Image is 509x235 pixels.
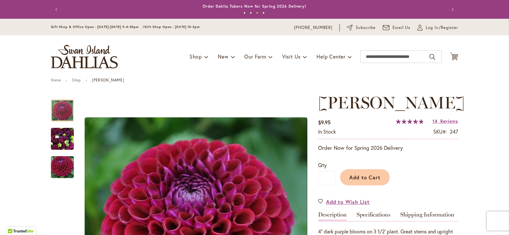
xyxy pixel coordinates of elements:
div: 247 [450,128,458,135]
button: Previous [51,3,64,16]
span: Visit Us [282,53,301,60]
button: Next [445,3,458,16]
a: Shipping Information [400,212,454,221]
button: Add to Cart [340,169,390,185]
span: Email Us [393,24,411,31]
span: Gift Shop & Office Open - [DATE]-[DATE] 9-4:30pm / [51,25,144,29]
div: IVANETTI [51,150,74,178]
button: 4 of 4 [262,12,265,14]
div: IVANETTI [51,121,80,150]
a: Order Dahlia Tubers Now for Spring 2026 Delivery! [203,4,306,9]
span: Shop [190,53,202,60]
a: Shop [72,78,81,82]
span: Add to Cart [349,174,381,181]
p: Order Now for Spring 2026 Delivery [318,144,458,152]
button: 3 of 4 [256,12,258,14]
img: IVANETTI [51,124,74,154]
span: Reviews [440,118,458,124]
span: Help Center [317,53,345,60]
div: Ivanetti [51,93,80,121]
a: Log In/Register [417,24,458,31]
a: store logo [51,45,118,68]
span: Qty [318,162,327,168]
button: 1 of 4 [243,12,246,14]
span: New [218,53,228,60]
span: [PERSON_NAME] [318,93,465,113]
iframe: Launch Accessibility Center [5,212,23,230]
span: Gift Shop Open - [DATE] 10-3pm [144,25,200,29]
a: Specifications [357,212,390,221]
a: Home [51,78,61,82]
button: 2 of 4 [250,12,252,14]
img: IVANETTI [39,152,85,183]
a: Email Us [383,24,411,31]
div: Availability [318,128,336,135]
span: Our Farm [244,53,266,60]
span: $9.95 [318,119,331,126]
strong: [PERSON_NAME] [92,78,124,82]
a: Add to Wish List [318,198,370,205]
a: [PHONE_NUMBER] [294,24,332,31]
span: Subscribe [356,24,376,31]
a: Description [318,212,347,221]
strong: SKU [433,128,447,135]
div: 97% [396,119,424,124]
a: 14 Reviews [432,118,458,124]
span: Add to Wish List [326,198,370,205]
span: 14 [432,118,437,124]
a: Subscribe [347,24,376,31]
span: In stock [318,128,336,135]
span: Log In/Register [426,24,458,31]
